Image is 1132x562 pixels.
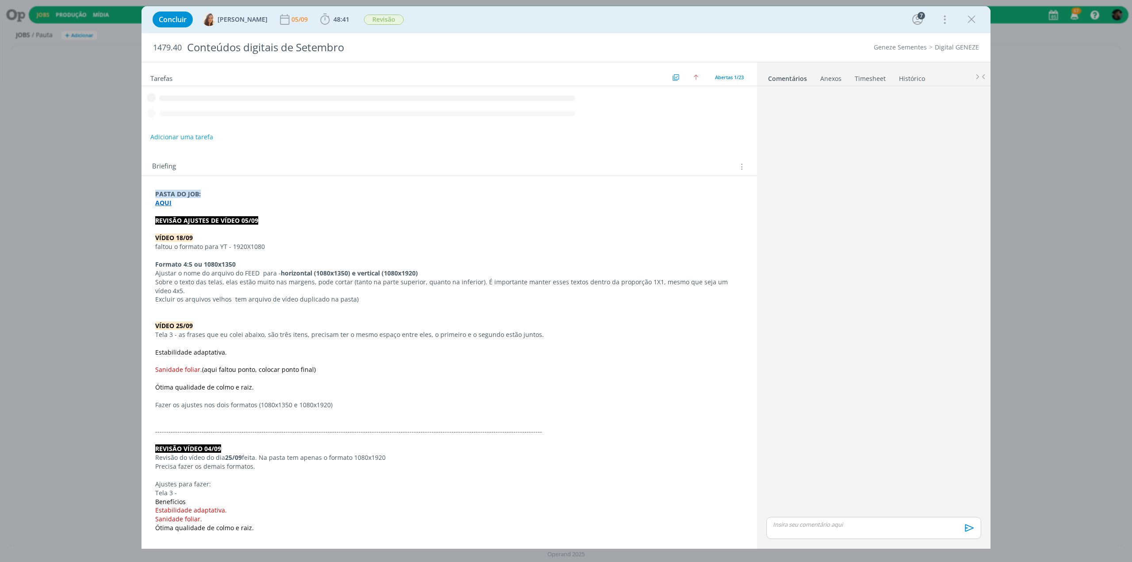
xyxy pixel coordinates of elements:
strong: horizontal (1080x1350) e vertical (1080x1920) [281,269,418,277]
strong: 25/09 [225,453,242,462]
span: 48:41 [333,15,349,23]
strong: Formato 4:5 ou 1080x1350 [155,260,236,268]
span: Concluir [159,16,187,23]
strong: REVISÃO VÍDEO 04/09 [155,444,221,453]
div: 7 [918,12,925,19]
strong: REVISÃO AJUSTES DE VÍDEO 05/09 [155,216,258,225]
strong: PASTA DO JOB: [155,190,201,198]
span: Ótima qualidade de colmo e raiz. [155,383,254,391]
span: (aqui faltou ponto, colocar ponto final) [202,365,316,374]
span: Briefing [152,161,176,172]
span: [PERSON_NAME] [218,16,268,23]
a: Histórico [899,70,925,83]
img: arrow-up.svg [693,75,699,80]
p: Tela 3 - as frases que eu colei abaixo, são três itens, precisam ter o mesmo espaço entre eles, o... [155,330,743,339]
a: Timesheet [854,70,886,83]
p: Sobre o texto das telas, elas estão muito nas margens, pode cortar (tanto na parte superior, quan... [155,278,743,295]
a: AQUI [155,199,172,207]
p: Excluir os arquivos velhos tem arquivo de vídeo duplicado na pasta) [155,295,743,304]
div: dialog [141,6,990,549]
strong: VÍDEO 25/09 [155,321,193,330]
button: 7 [910,12,925,27]
p: faltou o formato para YT - 1920X1080 [155,242,743,251]
button: Revisão [363,14,404,25]
img: V [203,13,216,26]
div: Anexos [820,74,841,83]
p: Ajustar o nome do arquivo do FEED para - [155,269,743,278]
p: -------------------------------------------------------------------------------------------------... [155,427,743,436]
button: V[PERSON_NAME] [203,13,268,26]
p: Ajustes para fazer: [155,480,743,489]
p: Fazer os ajustes nos dois formatos (1080x1350 e 1080x1920) [155,401,743,409]
a: Comentários [768,70,807,83]
span: Ótima qualidade de colmo e raiz. [155,524,254,532]
button: Concluir [153,11,193,27]
strong: VÍDEO 18/09 [155,233,193,242]
button: 48:41 [318,12,352,27]
p: Revisão do vídeo do dia feita. Na pasta tem apenas o formato 1080x1920 [155,453,743,462]
span: Estabilidade adaptativa. [155,348,227,356]
a: Digital GENEZE [935,43,979,51]
span: Sanidade foliar. [155,365,202,374]
span: Benefícios [155,497,186,506]
span: Revisão [364,15,404,25]
span: Estabilidade adaptativa. [155,506,227,514]
a: Geneze Sementes [874,43,927,51]
div: 05/09 [291,16,310,23]
span: Sanidade foliar. [155,515,202,523]
p: Tela 3 - [155,489,743,497]
span: Abertas 1/23 [715,74,744,80]
button: Adicionar uma tarefa [150,129,214,145]
div: Conteúdos digitais de Setembro [184,37,631,58]
p: Precisa fazer os demais formatos. [155,462,743,471]
span: Tarefas [150,72,172,83]
span: 1479.40 [153,43,182,53]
